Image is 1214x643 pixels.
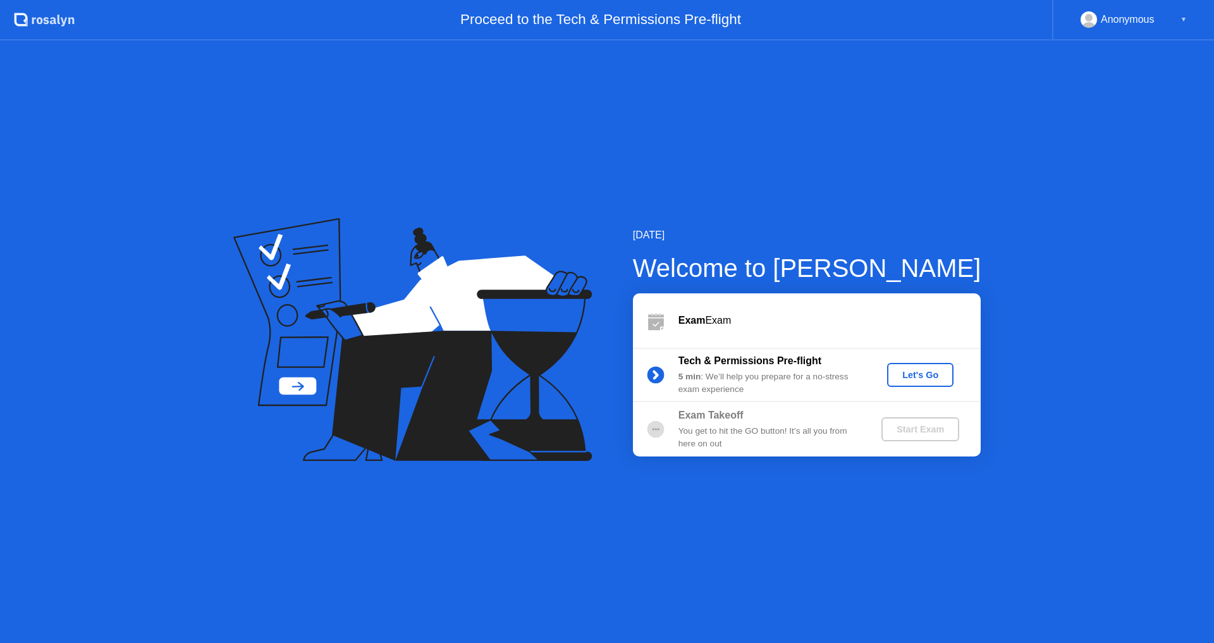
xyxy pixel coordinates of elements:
div: You get to hit the GO button! It’s all you from here on out [678,425,861,451]
b: Exam Takeoff [678,410,744,420]
button: Start Exam [881,417,959,441]
div: Start Exam [886,424,954,434]
div: ▼ [1180,11,1187,28]
b: Exam [678,315,706,326]
div: : We’ll help you prepare for a no-stress exam experience [678,370,861,396]
div: [DATE] [633,228,981,243]
div: Welcome to [PERSON_NAME] [633,249,981,287]
div: Let's Go [892,370,948,380]
b: Tech & Permissions Pre-flight [678,355,821,366]
button: Let's Go [887,363,953,387]
div: Anonymous [1101,11,1155,28]
div: Exam [678,313,981,328]
b: 5 min [678,372,701,381]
